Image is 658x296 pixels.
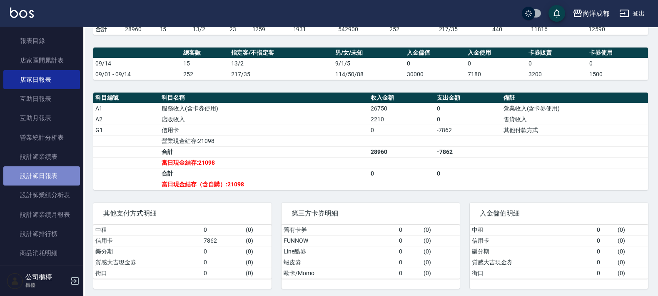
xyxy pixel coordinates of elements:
td: 28960 [369,146,435,157]
a: 店家日報表 [3,70,80,89]
td: 信用卡 [160,125,369,135]
td: 217/35 [229,69,333,80]
td: 營業收入(含卡券使用) [501,103,648,114]
td: -7862 [435,146,501,157]
td: 26750 [369,103,435,114]
div: 尚洋成都 [583,8,609,19]
th: 男/女/未知 [333,48,405,58]
td: 09/01 - 09/14 [93,69,181,80]
a: 單一服務項目查詢 [3,263,80,282]
td: 0 [595,257,616,268]
td: ( 0 ) [421,225,460,236]
td: 街口 [470,268,595,278]
td: ( 0 ) [616,225,648,236]
table: a dense table [93,225,272,279]
td: 1259 [250,24,291,35]
a: 設計師業績表 [3,147,80,166]
td: 0 [397,246,421,257]
td: 440 [490,24,529,35]
td: ( 0 ) [244,246,272,257]
td: 7180 [466,69,526,80]
td: ( 0 ) [421,268,460,278]
td: 252 [181,69,229,80]
a: 互助日報表 [3,89,80,108]
th: 入金使用 [466,48,526,58]
td: 11816 [529,24,586,35]
a: 設計師業績月報表 [3,205,80,224]
td: 樂分期 [93,246,202,257]
td: 13/2 [229,58,333,69]
td: 0 [435,103,501,114]
td: ( 0 ) [616,257,648,268]
td: 7862 [202,235,244,246]
th: 科目編號 [93,93,160,103]
td: 店販收入 [160,114,369,125]
td: ( 0 ) [616,235,648,246]
td: 15 [158,24,191,35]
button: 尚洋成都 [569,5,613,22]
td: ( 0 ) [616,268,648,278]
td: 街口 [93,268,202,278]
th: 備註 [501,93,648,103]
td: 0 [526,58,587,69]
td: 252 [387,24,437,35]
td: 542900 [336,24,387,35]
td: ( 0 ) [421,235,460,246]
a: 設計師業績分析表 [3,186,80,205]
th: 科目名稱 [160,93,369,103]
a: 設計師排行榜 [3,224,80,243]
td: 舊有卡券 [282,225,397,236]
th: 總客數 [181,48,229,58]
td: G1 [93,125,160,135]
td: 0 [595,235,616,246]
td: 217/35 [437,24,490,35]
button: 登出 [616,6,648,21]
td: 合計 [93,24,123,35]
span: 入金儲值明細 [480,209,638,218]
th: 卡券販賣 [526,48,587,58]
td: 0 [595,246,616,257]
td: 0 [202,225,244,236]
td: 0 [397,268,421,278]
td: 中租 [470,225,595,236]
td: 15 [181,58,229,69]
td: 30000 [405,69,466,80]
a: 互助月報表 [3,108,80,128]
td: ( 0 ) [244,257,272,268]
td: A2 [93,114,160,125]
td: 當日現金結存:21098 [160,157,369,168]
th: 指定客/不指定客 [229,48,333,58]
td: 3200 [526,69,587,80]
td: 23 [227,24,250,35]
h5: 公司櫃檯 [25,273,68,281]
td: 合計 [160,146,369,157]
td: 其他付款方式 [501,125,648,135]
td: ( 0 ) [421,257,460,268]
td: 28960 [123,24,157,35]
td: 信用卡 [470,235,595,246]
td: 0 [595,225,616,236]
td: 2210 [369,114,435,125]
a: 設計師日報表 [3,166,80,186]
img: Person [7,273,23,289]
span: 其他支付方式明細 [103,209,262,218]
a: 店家區間累計表 [3,51,80,70]
td: -7862 [435,125,501,135]
th: 入金儲值 [405,48,466,58]
a: 商品消耗明細 [3,243,80,263]
td: 合計 [160,168,369,179]
td: 蝦皮劵 [282,257,397,268]
td: 0 [435,114,501,125]
td: 0 [466,58,526,69]
td: 0 [397,235,421,246]
td: 0 [202,268,244,278]
td: 樂分期 [470,246,595,257]
th: 支出金額 [435,93,501,103]
td: 1500 [587,69,648,80]
td: ( 0 ) [244,235,272,246]
td: 信用卡 [93,235,202,246]
td: 0 [397,257,421,268]
td: 0 [397,225,421,236]
table: a dense table [282,225,460,279]
td: FUNNOW [282,235,397,246]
